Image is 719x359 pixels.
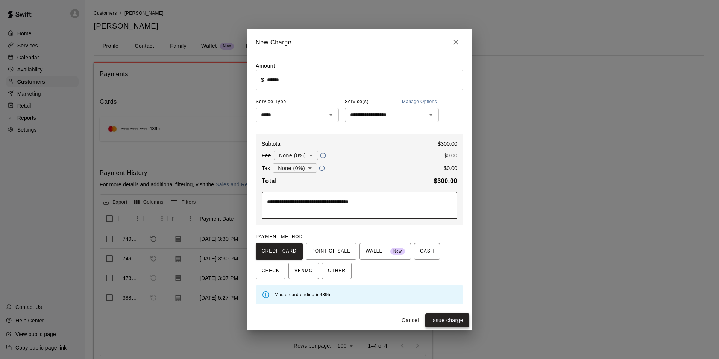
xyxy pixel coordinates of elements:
h2: New Charge [247,29,472,56]
button: Cancel [398,313,422,327]
span: VENMO [294,265,313,277]
p: $ 0.00 [444,152,457,159]
button: CASH [414,243,440,260]
span: CHECK [262,265,279,277]
p: Tax [262,164,270,172]
b: Total [262,178,277,184]
p: Subtotal [262,140,282,148]
b: $ 300.00 [434,178,457,184]
button: Issue charge [425,313,469,327]
p: Fee [262,152,271,159]
span: POINT OF SALE [312,245,350,257]
button: Manage Options [400,96,439,108]
button: CREDIT CARD [256,243,303,260]
span: PAYMENT METHOD [256,234,303,239]
button: Close [448,35,463,50]
button: VENMO [288,263,319,279]
span: Mastercard ending in 4395 [275,292,330,297]
p: $ 0.00 [444,164,457,172]
button: WALLET New [359,243,411,260]
span: OTHER [328,265,346,277]
button: Open [326,110,336,120]
span: New [390,246,405,257]
p: $ 300.00 [438,140,457,148]
span: Service(s) [345,96,369,108]
button: Open [426,110,436,120]
span: CREDIT CARD [262,245,297,257]
button: CHECK [256,263,285,279]
label: Amount [256,63,275,69]
button: OTHER [322,263,352,279]
button: POINT OF SALE [306,243,356,260]
div: None (0%) [273,161,317,175]
span: Service Type [256,96,339,108]
p: $ [261,76,264,84]
div: None (0%) [274,148,318,162]
span: CASH [420,245,434,257]
span: WALLET [366,245,405,257]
